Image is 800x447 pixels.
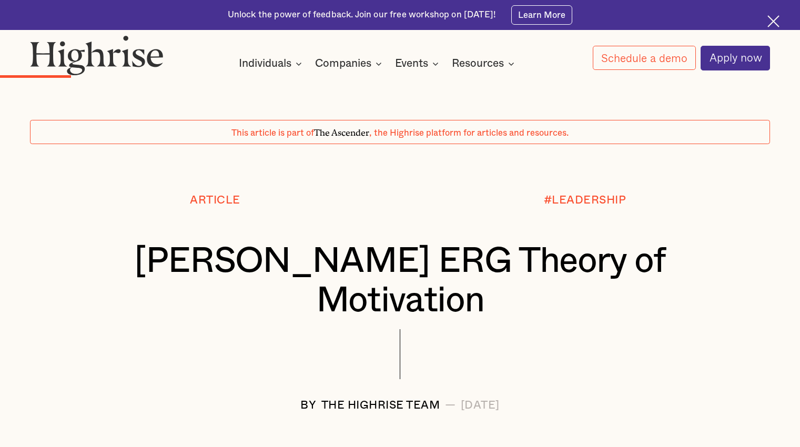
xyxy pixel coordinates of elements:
[231,129,314,137] span: This article is part of
[452,57,518,70] div: Resources
[315,57,385,70] div: Companies
[315,57,371,70] div: Companies
[300,399,316,412] div: BY
[190,194,240,207] div: Article
[452,57,504,70] div: Resources
[395,57,442,70] div: Events
[593,46,696,70] a: Schedule a demo
[314,126,369,136] span: The Ascender
[511,5,573,24] a: Learn More
[767,15,779,27] img: Cross icon
[395,57,428,70] div: Events
[228,9,496,21] div: Unlock the power of feedback. Join our free workshop on [DATE]!
[544,194,626,207] div: #LEADERSHIP
[239,57,305,70] div: Individuals
[445,399,456,412] div: —
[701,46,770,70] a: Apply now
[239,57,291,70] div: Individuals
[30,35,164,76] img: Highrise logo
[369,129,569,137] span: , the Highrise platform for articles and resources.
[61,241,740,320] h1: [PERSON_NAME] ERG Theory of Motivation
[321,399,440,412] div: The Highrise Team
[461,399,500,412] div: [DATE]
